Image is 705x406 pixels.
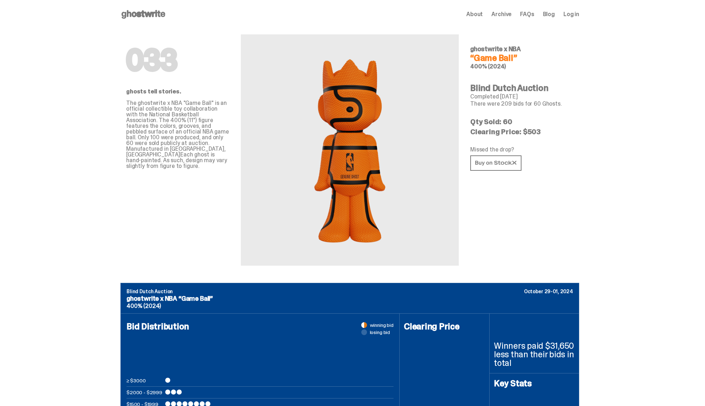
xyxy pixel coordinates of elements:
[494,379,575,388] h4: Key Stats
[470,84,573,92] h4: Blind Dutch Auction
[126,46,229,74] h1: 033
[563,11,579,17] a: Log in
[126,89,229,95] p: ghosts tell stories.
[470,147,573,153] p: Missed the drop?
[470,101,573,107] p: There were 209 bids for 60 Ghosts.
[127,295,573,302] p: ghostwrite x NBA “Game Ball”
[370,330,390,335] span: losing bid
[404,322,485,331] h4: Clearing Price
[127,378,162,383] p: ≥ $3000
[520,11,534,17] a: FAQs
[127,302,161,310] span: 400% (2024)
[470,94,573,100] p: Completed [DATE]
[470,128,573,135] p: Clearing Price: $503
[370,323,394,328] span: winning bid
[494,342,575,367] p: Winners paid $31,650 less than their bids in total
[524,289,573,294] p: October 29-01, 2024
[470,45,521,53] span: ghostwrite x NBA
[466,11,483,17] a: About
[470,63,506,70] span: 400% (2024)
[491,11,511,17] a: Archive
[127,289,573,294] p: Blind Dutch Auction
[543,11,555,17] a: Blog
[126,100,229,169] p: The ghostwrite x NBA "Game Ball" is an official collectible toy collaboration with the National B...
[470,54,573,62] h4: “Game Ball”
[307,52,392,248] img: NBA&ldquo;Game Ball&rdquo;
[470,118,573,125] p: Qty Sold: 60
[127,322,394,354] h4: Bid Distribution
[127,390,162,395] p: $2000 - $2999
